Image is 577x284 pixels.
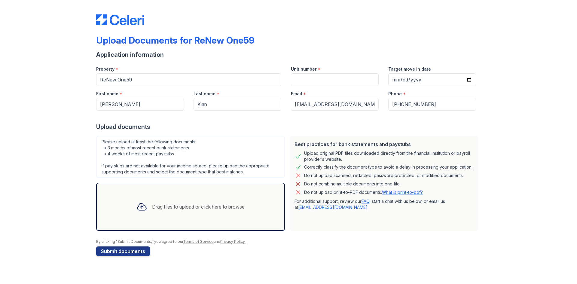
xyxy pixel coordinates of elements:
a: FAQ [362,199,369,204]
div: Upload Documents for ReNew One59 [96,35,255,46]
label: Property [96,66,114,72]
label: Phone [388,91,402,97]
a: [EMAIL_ADDRESS][DOMAIN_NAME] [298,205,368,210]
div: Correctly classify the document type to avoid a delay in processing your application. [304,163,472,171]
div: By clicking "Submit Documents," you agree to our and [96,239,481,244]
div: Upload documents [96,123,481,131]
img: CE_Logo_Blue-a8612792a0a2168367f1c8372b55b34899dd931a85d93a1a3d3e32e68fde9ad4.png [96,14,144,25]
div: Do not upload scanned, redacted, password protected, or modified documents. [304,172,464,179]
div: Do not combine multiple documents into one file. [304,180,401,188]
p: For additional support, review our , start a chat with us below, or email us at [295,198,474,210]
a: What is print-to-pdf? [382,190,423,195]
label: Last name [194,91,215,97]
label: Unit number [291,66,317,72]
div: Best practices for bank statements and paystubs [295,141,474,148]
label: Email [291,91,302,97]
label: Target move in date [388,66,431,72]
div: Please upload at least the following documents: • 3 months of most recent bank statements • 4 wee... [96,136,285,178]
a: Terms of Service [183,239,214,244]
button: Submit documents [96,246,150,256]
div: Drag files to upload or click here to browse [152,203,245,210]
label: First name [96,91,118,97]
a: Privacy Policy. [220,239,246,244]
p: Do not upload print-to-PDF documents. [304,189,423,195]
div: Application information [96,50,481,59]
div: Upload original PDF files downloaded directly from the financial institution or payroll provider’... [304,150,474,162]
